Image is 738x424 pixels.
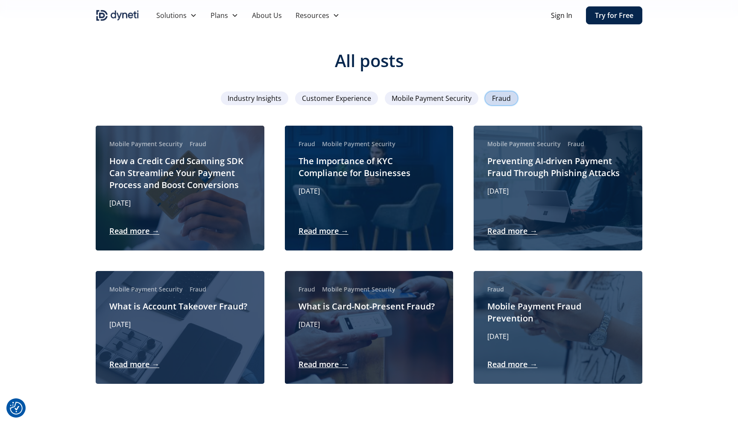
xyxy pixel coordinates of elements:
[299,186,320,196] p: [DATE]
[299,225,348,237] a: Read more →
[487,359,537,370] a: Read more →
[487,331,509,342] p: [DATE]
[487,186,509,196] p: [DATE]
[109,198,131,208] p: [DATE]
[299,359,348,370] a: Read more →
[156,10,187,21] div: Solutions
[96,9,139,22] a: home
[322,285,395,294] div: Mobile Payment Security
[551,10,572,21] a: Sign In
[299,139,315,148] div: Fraud
[487,139,561,148] div: Mobile Payment Security
[299,155,440,179] h2: The Importance of KYC Compliance for Businesses
[96,50,642,71] h3: All posts
[487,155,629,179] h2: Preventing AI-driven Payment Fraud Through Phishing Attacks
[190,285,206,294] div: Fraud
[109,155,251,191] h2: How a Credit Card Scanning SDK Can Streamline Your Payment Process and Boost Conversions
[296,10,329,21] div: Resources
[299,319,320,330] p: [DATE]
[10,402,23,415] img: Revisit consent button
[392,93,471,103] span: Mobile Payment Security
[228,93,281,103] span: Industry Insights
[96,91,642,105] form: Email Form
[109,225,159,237] a: Read more →
[10,402,23,415] button: Consent Preferences
[487,225,537,237] a: Read more →
[109,359,159,370] a: Read more →
[96,9,139,22] img: Dyneti indigo logo
[299,300,435,312] h2: What is Card-Not-Present Fraud?
[190,139,206,148] div: Fraud
[487,285,504,294] div: Fraud
[211,10,228,21] div: Plans
[109,285,183,294] div: Mobile Payment Security
[492,93,511,103] span: Fraud
[487,300,629,324] h2: Mobile Payment Fraud Prevention
[322,139,395,148] div: Mobile Payment Security
[302,93,371,103] span: Customer Experience
[109,300,247,312] h2: What is Account Takeover Fraud?
[568,139,584,148] div: Fraud
[109,139,183,148] div: Mobile Payment Security
[299,285,315,294] div: Fraud
[149,7,204,24] div: Solutions
[586,6,642,24] a: Try for Free
[109,319,131,330] p: [DATE]
[204,7,245,24] div: Plans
